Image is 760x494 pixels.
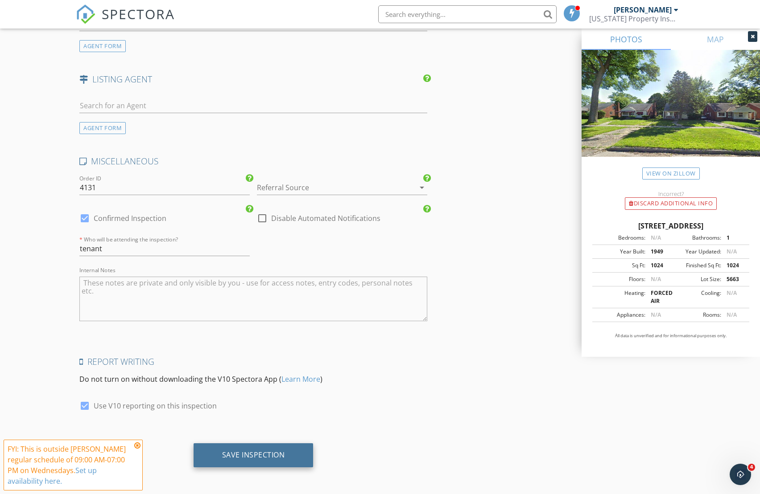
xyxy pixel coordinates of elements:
div: FORCED AIR [645,289,671,305]
div: Sq Ft: [595,261,645,269]
div: [PERSON_NAME] [614,5,672,14]
a: PHOTOS [582,29,671,50]
div: Incorrect? [582,190,760,197]
div: 1949 [645,248,671,256]
div: AGENT FORM [79,40,126,52]
div: Save Inspection [222,450,285,459]
div: [STREET_ADDRESS] [592,220,749,231]
span: N/A [727,289,737,297]
span: 4 [748,464,755,471]
h4: LISTING AGENT [79,73,427,85]
div: Year Built: [595,248,645,256]
img: streetview [582,50,760,178]
div: 1024 [721,261,747,269]
div: 1024 [645,261,671,269]
span: N/A [651,275,661,283]
p: All data is unverified and for informational purposes only. [592,333,749,339]
div: Cooling: [671,289,721,305]
input: Search for an Agent [79,98,427,113]
span: N/A [727,248,737,255]
i: arrow_drop_down [417,182,427,193]
textarea: Internal Notes [79,277,427,321]
span: N/A [727,311,737,318]
img: The Best Home Inspection Software - Spectora [76,4,95,24]
div: Bedrooms: [595,234,645,242]
div: Finished Sq Ft: [671,261,721,269]
label: Disable Automated Notifications [271,214,380,223]
div: 5663 [721,275,747,283]
label: Confirmed Inspection [94,214,166,223]
div: Discard Additional info [625,197,717,210]
span: N/A [651,234,661,241]
label: Use V10 reporting on this inspection [94,401,217,410]
div: Year Updated: [671,248,721,256]
span: N/A [651,311,661,318]
p: Do not turn on without downloading the V10 Spectora App ( ) [79,374,427,384]
div: Heating: [595,289,645,305]
h4: MISCELLANEOUS [79,155,427,167]
div: Michigan Property Inspections [589,14,678,23]
a: SPECTORA [76,12,175,31]
div: Lot Size: [671,275,721,283]
span: SPECTORA [102,4,175,23]
a: Learn More [281,374,320,384]
input: Who will be attending the inspection? [79,241,250,256]
h4: Report Writing [79,356,427,367]
div: Bathrooms: [671,234,721,242]
a: View on Zillow [642,167,700,180]
div: 1 [721,234,747,242]
div: AGENT FORM [79,122,126,134]
div: FYI: This is outside [PERSON_NAME] regular schedule of 09:00 AM-07:00 PM on Wednesdays. [8,444,132,486]
a: MAP [671,29,760,50]
div: Floors: [595,275,645,283]
div: Rooms: [671,311,721,319]
input: Search everything... [378,5,557,23]
iframe: Intercom live chat [730,464,751,485]
div: Appliances: [595,311,645,319]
